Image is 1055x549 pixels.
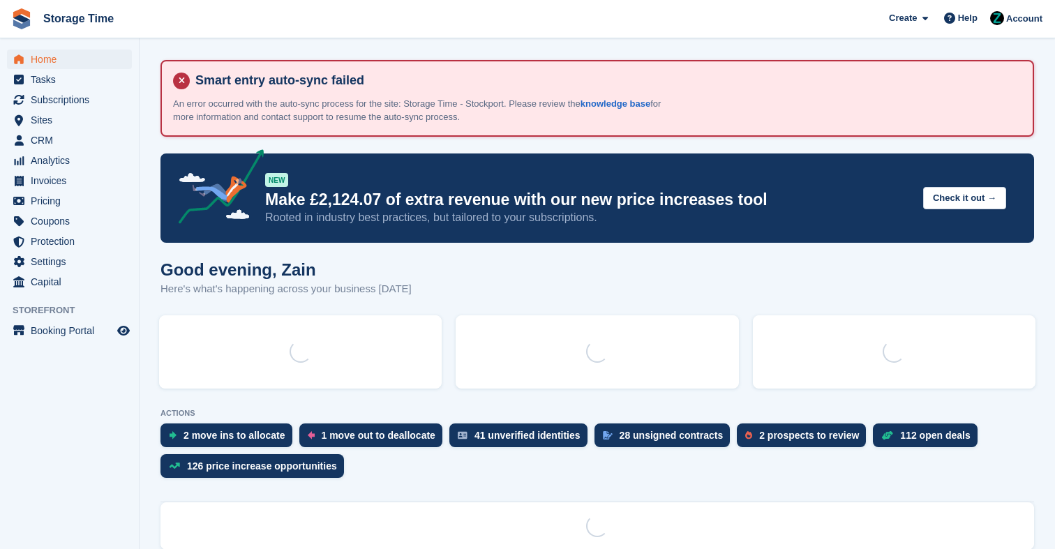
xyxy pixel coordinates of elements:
span: Create [889,11,917,25]
span: Protection [31,232,114,251]
img: Zain Sarwar [990,11,1004,25]
div: 112 open deals [900,430,970,441]
a: menu [7,90,132,110]
a: 41 unverified identities [449,423,594,454]
div: 2 move ins to allocate [184,430,285,441]
img: move_outs_to_deallocate_icon-f764333ba52eb49d3ac5e1228854f67142a1ed5810a6f6cc68b1a99e826820c5.svg [308,431,315,439]
a: 126 price increase opportunities [160,454,351,485]
a: Storage Time [38,7,119,30]
a: menu [7,130,132,150]
a: menu [7,252,132,271]
a: Preview store [115,322,132,339]
a: menu [7,321,132,340]
img: deal-1b604bf984904fb50ccaf53a9ad4b4a5d6e5aea283cecdc64d6e3604feb123c2.svg [881,430,893,440]
a: menu [7,171,132,190]
span: Coupons [31,211,114,231]
span: Analytics [31,151,114,170]
a: 2 prospects to review [737,423,873,454]
a: 28 unsigned contracts [594,423,738,454]
a: menu [7,272,132,292]
img: prospect-51fa495bee0391a8d652442698ab0144808aea92771e9ea1ae160a38d050c398.svg [745,431,752,439]
p: Rooted in industry best practices, but tailored to your subscriptions. [265,210,912,225]
span: Invoices [31,171,114,190]
span: Booking Portal [31,321,114,340]
h4: Smart entry auto-sync failed [190,73,1022,89]
a: menu [7,191,132,211]
img: verify_identity-adf6edd0f0f0b5bbfe63781bf79b02c33cf7c696d77639b501bdc392416b5a36.svg [458,431,467,439]
span: Sites [31,110,114,130]
img: contract_signature_icon-13c848040528278c33f63329250d36e43548de30e8caae1d1a13099fd9432cc5.svg [603,431,613,439]
a: 1 move out to deallocate [299,423,449,454]
div: 126 price increase opportunities [187,460,337,472]
a: menu [7,211,132,231]
a: knowledge base [581,98,650,109]
a: menu [7,70,132,89]
div: 28 unsigned contracts [620,430,724,441]
img: price_increase_opportunities-93ffe204e8149a01c8c9dc8f82e8f89637d9d84a8eef4429ea346261dce0b2c0.svg [169,462,180,469]
div: 41 unverified identities [474,430,581,441]
div: 1 move out to deallocate [322,430,435,441]
img: move_ins_to_allocate_icon-fdf77a2bb77ea45bf5b3d319d69a93e2d87916cf1d5bf7949dd705db3b84f3ca.svg [169,431,177,439]
img: price-adjustments-announcement-icon-8257ccfd72463d97f412b2fc003d46551f7dbcb40ab6d574587a9cd5c0d94... [167,149,264,229]
div: NEW [265,173,288,187]
a: menu [7,110,132,130]
img: stora-icon-8386f47178a22dfd0bd8f6a31ec36ba5ce8667c1dd55bd0f319d3a0aa187defe.svg [11,8,32,29]
div: 2 prospects to review [759,430,859,441]
span: Pricing [31,191,114,211]
span: Subscriptions [31,90,114,110]
h1: Good evening, Zain [160,260,412,279]
span: Settings [31,252,114,271]
p: An error occurred with the auto-sync process for the site: Storage Time - Stockport. Please revie... [173,97,661,124]
span: Home [31,50,114,69]
a: menu [7,151,132,170]
a: menu [7,50,132,69]
span: Tasks [31,70,114,89]
p: Make £2,124.07 of extra revenue with our new price increases tool [265,190,912,210]
span: Capital [31,272,114,292]
p: Here's what's happening across your business [DATE] [160,281,412,297]
span: Account [1006,12,1042,26]
button: Check it out → [923,187,1006,210]
span: Storefront [13,303,139,317]
a: 2 move ins to allocate [160,423,299,454]
p: ACTIONS [160,409,1034,418]
span: CRM [31,130,114,150]
span: Help [958,11,978,25]
a: 112 open deals [873,423,984,454]
a: menu [7,232,132,251]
